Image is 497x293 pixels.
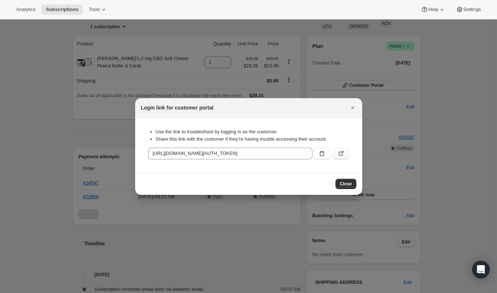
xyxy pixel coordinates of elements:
button: Subscriptions [41,4,83,15]
span: Analytics [16,7,36,12]
div: Open Intercom Messenger [472,261,490,278]
span: Help [428,7,438,12]
li: Share this link with the customer if they’re having trouble accessing their account. [156,136,349,143]
h2: Login link for customer portal [141,104,214,111]
span: Tools [89,7,100,12]
button: Close [348,103,358,113]
button: Analytics [12,4,40,15]
span: Subscriptions [46,7,78,12]
li: Use the link to troubleshoot by logging in as the customer. [156,128,349,136]
span: Settings [463,7,481,12]
button: Help [416,4,450,15]
button: Close [335,179,356,189]
button: Settings [452,4,485,15]
button: Tools [84,4,112,15]
span: Close [340,181,352,187]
